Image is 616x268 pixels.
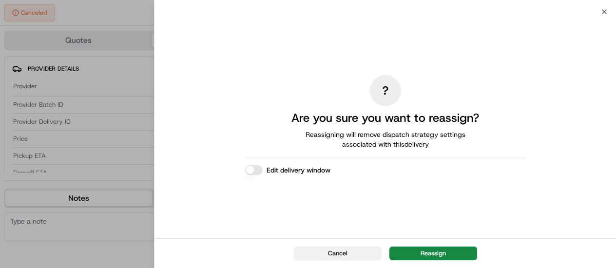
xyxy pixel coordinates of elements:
[370,75,401,106] div: ?
[292,130,479,149] span: Reassigning will remove dispatch strategy settings associated with this delivery
[291,110,479,126] h2: Are you sure you want to reassign?
[267,165,330,175] label: Edit delivery window
[389,247,477,260] button: Reassign
[294,247,382,260] button: Cancel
